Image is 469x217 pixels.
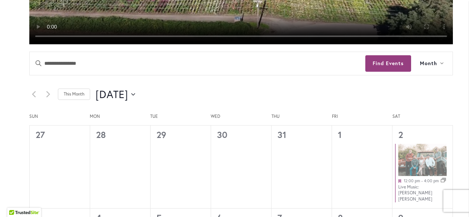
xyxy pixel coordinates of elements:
span: Sat [392,113,453,120]
time: 12:00 pm [404,178,420,183]
time: 1 [338,129,342,141]
div: Sunday [29,113,90,126]
img: Live Music: Katrina Elizabeth – Rustic Valley [398,144,447,176]
button: Click to toggle datepicker [96,87,135,102]
a: 2 [398,129,403,141]
button: Find Events [365,55,411,72]
time: 4:00 pm [424,178,439,183]
time: 28 [96,129,106,141]
a: Next month [44,90,52,99]
div: Thursday [272,113,332,126]
input: Enter Keyword. Search for events by Keyword. [30,52,365,75]
time: 31 [277,129,287,141]
div: Wednesday [211,113,271,126]
iframe: Launch Accessibility Center [5,191,26,212]
span: Mon [90,113,150,120]
a: Click to select the current month [58,89,90,100]
span: Wed [211,113,271,120]
time: 27 [36,129,45,141]
span: Month [420,59,437,68]
span: Thu [272,113,332,120]
div: Saturday [392,113,453,126]
time: 29 [156,129,166,141]
em: Featured [398,179,401,183]
span: - [421,178,423,183]
span: Fri [332,113,392,120]
span: Sun [29,113,90,120]
div: Monday [90,113,150,126]
a: Previous month [29,90,38,99]
a: Live Music: [PERSON_NAME] [PERSON_NAME] [398,184,432,202]
span: [DATE] [96,87,128,102]
div: Tuesday [150,113,211,126]
div: Friday [332,113,392,126]
button: Month [411,52,453,75]
span: Tue [150,113,211,120]
time: 30 [217,129,228,141]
